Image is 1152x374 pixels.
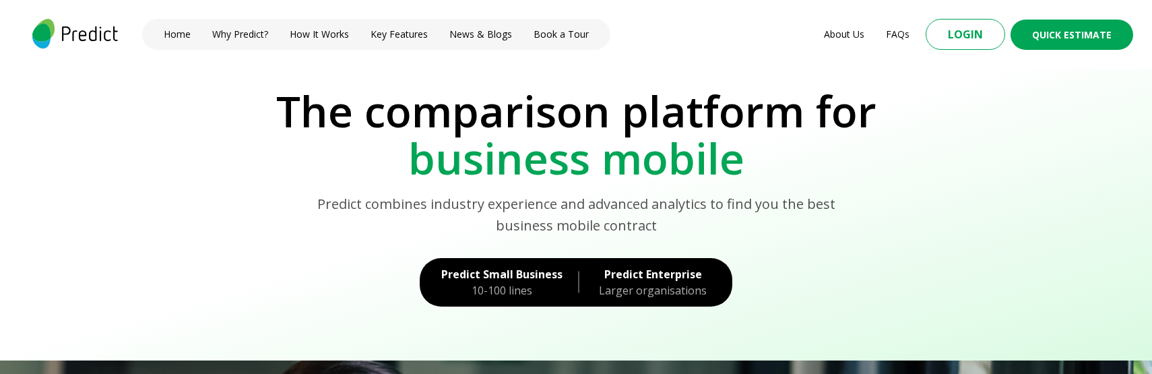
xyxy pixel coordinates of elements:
a: About Us [824,28,864,41]
a: News & Blogs [449,28,512,41]
a: Predict EnterpriseLarger organisations [592,258,732,307]
a: Predict Small Business10-100 lines [420,258,565,307]
div: Predict Small Business [441,266,563,282]
a: FAQs [886,28,909,41]
a: Home [164,28,191,41]
p: business mobile [19,135,1133,182]
p: The comparison platform for [19,88,1133,135]
img: logo [30,19,121,49]
a: Book a Tour [534,28,589,41]
a: Why Predict? [212,28,268,41]
a: Key Features [371,28,428,41]
a: How It Works [290,28,349,41]
div: Larger organisations [595,282,711,299]
button: Login [926,19,1005,50]
div: 10-100 lines [441,282,563,299]
button: Quick Estimate [1011,20,1133,50]
div: Predict Enterprise [595,266,711,282]
p: Predict combines industry experience and advanced analytics to find you the best business mobile ... [298,193,855,237]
